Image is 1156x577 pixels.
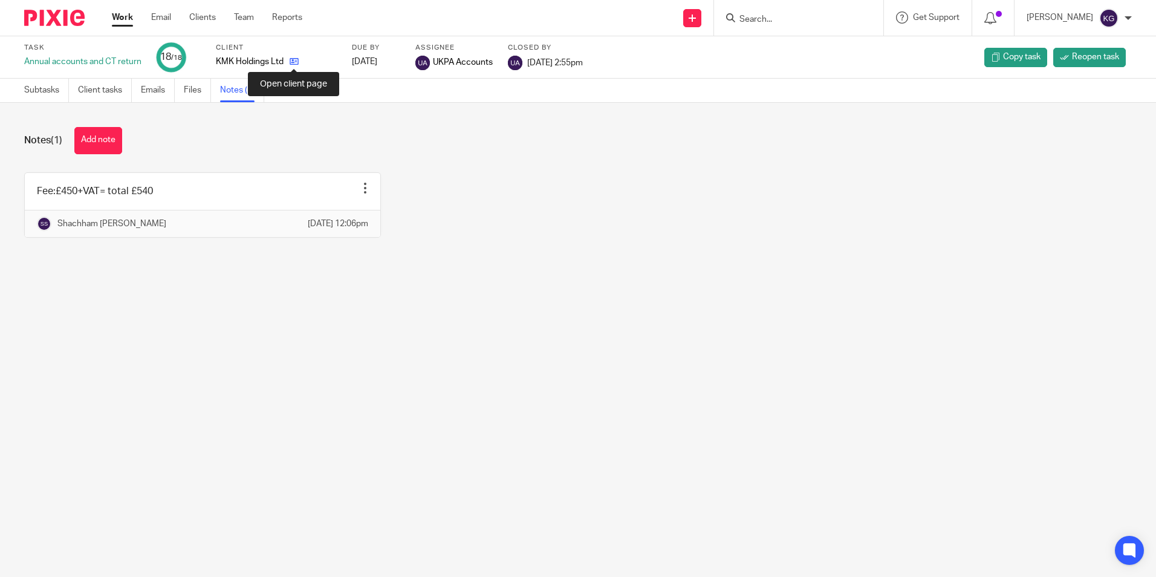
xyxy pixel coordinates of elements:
input: Search [738,15,847,25]
img: svg%3E [508,56,522,70]
label: Due by [352,43,400,53]
a: Work [112,11,133,24]
img: Pixie [24,10,85,26]
div: [DATE] [352,56,400,68]
a: Copy task [984,48,1047,67]
a: Audit logs [273,79,320,102]
a: Email [151,11,171,24]
p: [DATE] 12:06pm [308,218,368,230]
span: [DATE] 2:55pm [527,58,583,67]
label: Client [216,43,337,53]
a: Notes (1) [220,79,264,102]
a: Clients [189,11,216,24]
h1: Notes [24,134,62,147]
a: Files [184,79,211,102]
div: 18 [160,50,182,64]
a: Team [234,11,254,24]
span: Reopen task [1072,51,1119,63]
a: Subtasks [24,79,69,102]
a: Reports [272,11,302,24]
button: Add note [74,127,122,154]
label: Assignee [415,43,493,53]
a: Client tasks [78,79,132,102]
img: svg%3E [37,217,51,231]
span: UKPA Accounts [433,56,493,68]
img: svg%3E [1099,8,1119,28]
label: Task [24,43,141,53]
span: Copy task [1003,51,1041,63]
a: Reopen task [1053,48,1126,67]
img: svg%3E [415,56,430,70]
span: (1) [51,135,62,145]
p: [PERSON_NAME] [1027,11,1093,24]
label: Closed by [508,43,583,53]
div: Annual accounts and CT return [24,56,141,68]
small: /18 [171,54,182,61]
p: Shachham [PERSON_NAME] [57,218,166,230]
span: Get Support [913,13,960,22]
a: Emails [141,79,175,102]
p: KMK Holdings Ltd [216,56,284,68]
